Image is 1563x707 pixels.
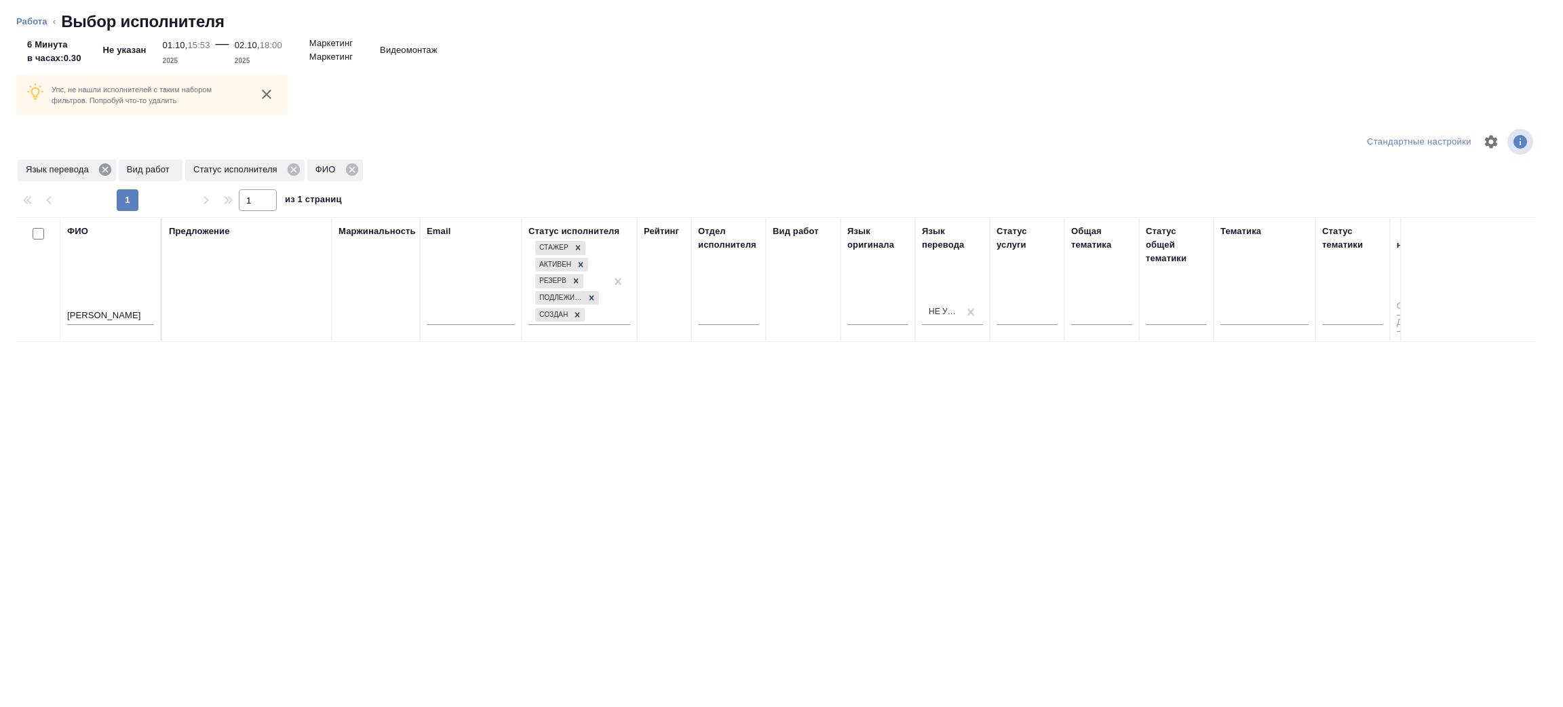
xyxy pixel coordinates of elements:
[185,159,305,181] div: Статус исполнителя
[535,274,568,288] div: Резерв
[216,33,229,68] div: —
[535,258,573,272] div: Активен
[27,38,81,52] p: 6 Минута
[535,291,584,305] div: Подлежит внедрению
[528,225,619,238] div: Статус исполнителя
[922,225,983,252] div: Язык перевода
[1475,126,1507,158] span: Настроить таблицу
[427,225,450,238] div: Email
[773,225,819,238] div: Вид работ
[16,16,47,26] a: Работа
[307,159,363,181] div: ФИО
[997,225,1058,252] div: Статус услуги
[163,40,188,50] p: 01.10,
[535,308,570,322] div: Создан
[535,241,571,255] div: Стажер
[315,163,341,176] p: ФИО
[193,163,282,176] p: Статус исполнителя
[534,240,587,256] div: Стажер, Активен, Резерв, Подлежит внедрению, Создан
[1397,315,1431,332] input: До
[127,163,174,176] p: Вид работ
[1364,132,1475,153] div: split button
[534,273,585,290] div: Стажер, Активен, Резерв, Подлежит внедрению, Создан
[1146,225,1207,265] div: Статус общей тематики
[698,225,759,252] div: Отдел исполнителя
[534,307,586,324] div: Стажер, Активен, Резерв, Подлежит внедрению, Создан
[644,225,679,238] div: Рейтинг
[18,159,116,181] div: Язык перевода
[260,40,282,50] p: 18:00
[52,84,246,106] p: Упс, не нашли исполнителей с таким набором фильтров. Попробуй что-то удалить
[534,256,590,273] div: Стажер, Активен, Резерв, Подлежит внедрению, Создан
[61,11,225,33] h2: Выбор исполнителя
[1397,299,1431,316] input: От
[1397,225,1431,252] div: Кол-во начисл.
[929,306,960,318] div: Не указан
[339,225,416,238] div: Маржинальность
[1071,225,1132,252] div: Общая тематика
[309,37,353,50] p: Маркетинг
[534,290,600,307] div: Стажер, Активен, Резерв, Подлежит внедрению, Создан
[235,40,260,50] p: 02.10,
[53,15,56,28] li: ‹
[16,11,1547,33] nav: breadcrumb
[847,225,908,252] div: Язык оригинала
[187,40,210,50] p: 15:53
[256,84,277,104] button: close
[285,191,342,211] span: из 1 страниц
[1220,225,1261,238] div: Тематика
[1322,225,1383,252] div: Статус тематики
[1507,129,1536,155] span: Посмотреть информацию
[26,163,94,176] p: Язык перевода
[67,225,88,238] div: ФИО
[380,43,437,57] p: Видеомонтаж
[169,225,230,238] div: Предложение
